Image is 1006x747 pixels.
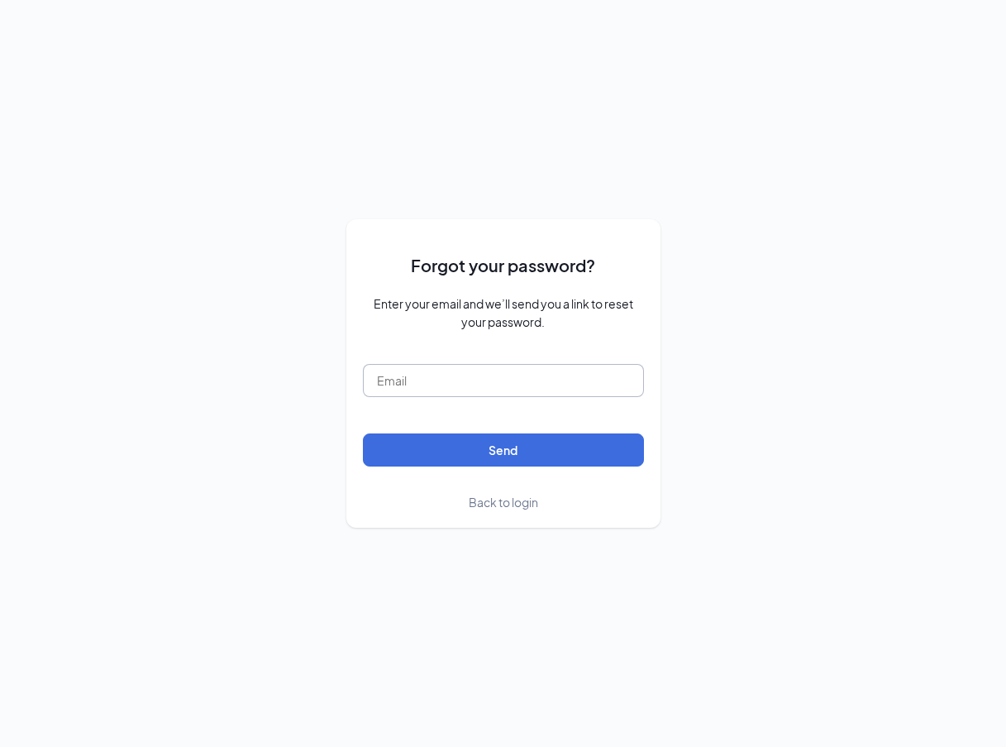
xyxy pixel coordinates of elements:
[469,495,538,510] span: Back to login
[469,493,538,511] a: Back to login
[363,294,644,331] span: Enter your email and we’ll send you a link to reset your password.
[363,364,644,397] input: Email
[363,433,644,467] button: Send
[411,252,595,278] span: Forgot your password?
